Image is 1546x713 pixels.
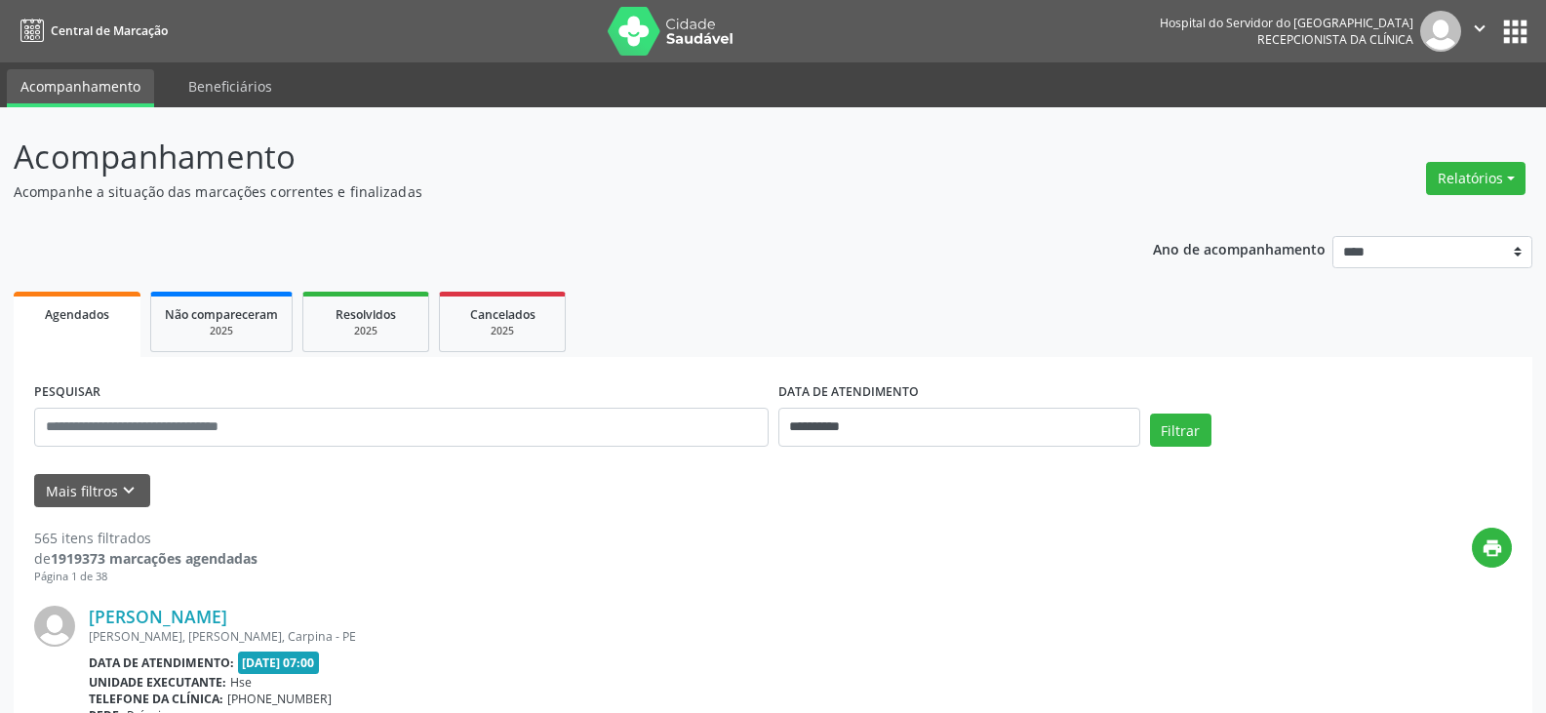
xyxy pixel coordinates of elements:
[165,306,278,323] span: Não compareceram
[34,474,150,508] button: Mais filtroskeyboard_arrow_down
[89,628,1219,645] div: [PERSON_NAME], [PERSON_NAME], Carpina - PE
[34,377,100,408] label: PESQUISAR
[454,324,551,338] div: 2025
[1498,15,1532,49] button: apps
[51,22,168,39] span: Central de Marcação
[89,654,234,671] b: Data de atendimento:
[89,691,223,707] b: Telefone da clínica:
[1469,18,1490,39] i: 
[1420,11,1461,52] img: img
[89,606,227,627] a: [PERSON_NAME]
[317,324,415,338] div: 2025
[230,674,252,691] span: Hse
[470,306,535,323] span: Cancelados
[118,480,139,501] i: keyboard_arrow_down
[1482,537,1503,559] i: print
[778,377,919,408] label: DATA DE ATENDIMENTO
[1257,31,1413,48] span: Recepcionista da clínica
[14,181,1077,202] p: Acompanhe a situação das marcações correntes e finalizadas
[1426,162,1526,195] button: Relatórios
[1153,236,1326,260] p: Ano de acompanhamento
[45,306,109,323] span: Agendados
[7,69,154,107] a: Acompanhamento
[227,691,332,707] span: [PHONE_NUMBER]
[89,674,226,691] b: Unidade executante:
[336,306,396,323] span: Resolvidos
[34,569,258,585] div: Página 1 de 38
[1160,15,1413,31] div: Hospital do Servidor do [GEOGRAPHIC_DATA]
[1461,11,1498,52] button: 
[238,652,320,674] span: [DATE] 07:00
[34,528,258,548] div: 565 itens filtrados
[165,324,278,338] div: 2025
[1472,528,1512,568] button: print
[14,15,168,47] a: Central de Marcação
[175,69,286,103] a: Beneficiários
[51,549,258,568] strong: 1919373 marcações agendadas
[34,548,258,569] div: de
[14,133,1077,181] p: Acompanhamento
[34,606,75,647] img: img
[1150,414,1211,447] button: Filtrar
